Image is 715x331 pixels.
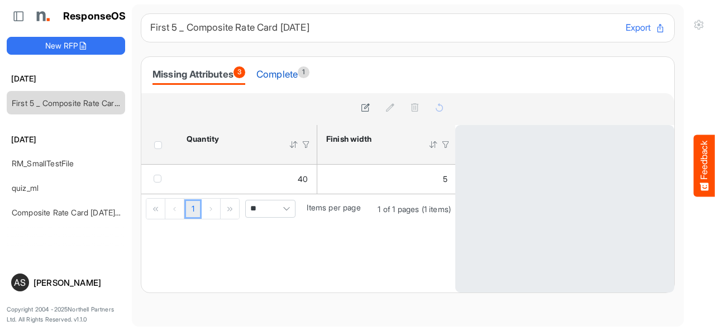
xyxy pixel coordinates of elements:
button: Export [626,21,665,35]
span: 5 [443,174,447,184]
span: Pagerdropdown [245,200,295,218]
div: Pager Container [141,194,455,225]
span: 40 [298,174,308,184]
div: Missing Attributes [152,66,245,82]
h1: ResponseOS [63,11,126,22]
a: First 5 _ Composite Rate Card [DATE] [12,98,146,108]
div: Go to first page [146,199,165,219]
div: Go to next page [202,199,221,219]
span: Tell us what you think [51,72,151,84]
p: Copyright 2004 - 2025 Northell Partners Ltd. All Rights Reserved. v 1.1.0 [7,305,125,324]
div: [PERSON_NAME] [34,279,121,287]
div: Complete [256,66,309,82]
h6: First 5 _ Composite Rate Card [DATE] [150,23,617,32]
h6: [DATE] [7,133,125,146]
div: Go to last page [221,199,239,219]
span: I have an idea [49,192,108,203]
a: Contact us [112,88,151,97]
span: What kind of feedback do you have? [35,135,167,144]
a: RM_SmallTestFile [12,159,74,168]
div: Filter Icon [301,140,311,150]
span: 1 [298,66,309,78]
div: Loading costs [455,125,674,292]
th: Header checkbox [141,125,178,164]
img: Northell [31,5,53,27]
td: 40 is template cell Column Header httpsnorthellcomontologiesmapping-rulesorderhasquantity [178,165,317,194]
a: Page 1 of 1 Pages [184,199,202,219]
span:  [82,22,116,50]
span: 1 of 1 pages [378,204,419,214]
td: checkbox [141,165,178,194]
td: 5 is template cell Column Header httpsnorthellcomontologiesmapping-rulesmeasurementhasfinishsizew... [317,165,457,194]
div: Finish width [326,134,414,144]
span: (1 items) [422,204,451,214]
span: 3 [233,66,245,78]
a: quiz_ml [12,183,39,193]
span: AS [14,278,26,287]
button: New RFP [7,37,125,55]
span: Want to discuss? [50,88,111,97]
span: Items per page [307,203,360,212]
span: Like something or not? [49,164,144,175]
div: Filter Icon [441,140,451,150]
a: Composite Rate Card [DATE]_smaller [12,208,144,217]
div: Quantity [187,134,274,144]
h6: [DATE] [7,73,125,85]
div: Go to previous page [165,199,184,219]
button: Feedback [694,135,715,196]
